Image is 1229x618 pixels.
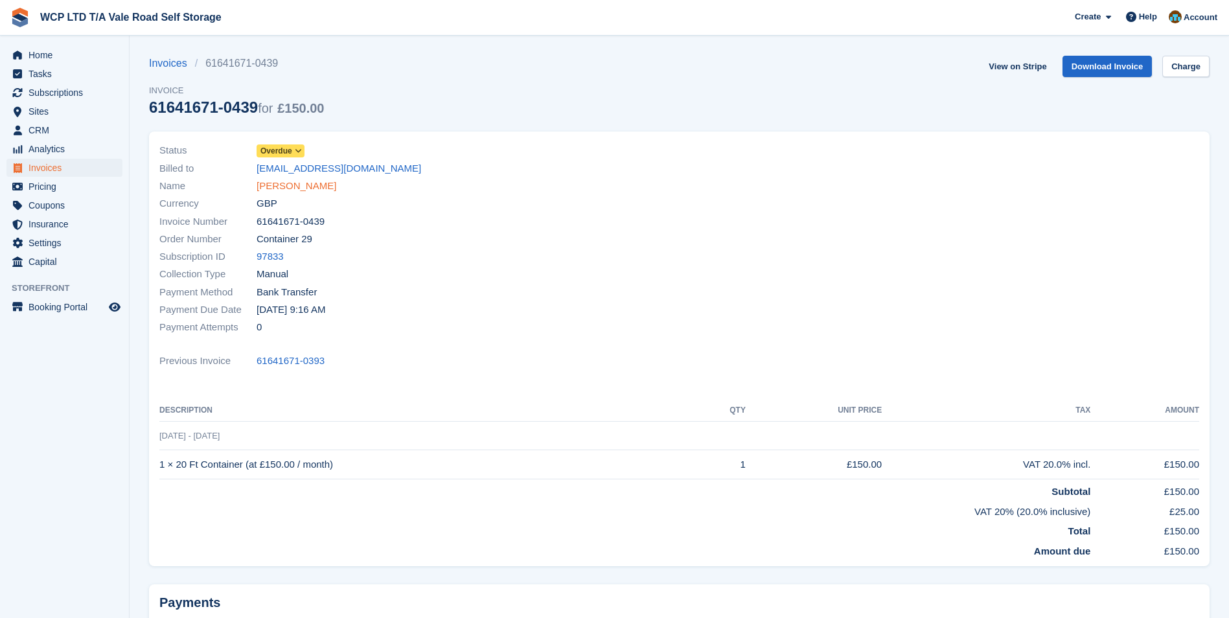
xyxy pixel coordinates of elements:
[159,232,257,247] span: Order Number
[35,6,227,28] a: WCP LTD T/A Vale Road Self Storage
[29,196,106,214] span: Coupons
[1090,400,1199,421] th: Amount
[6,177,122,196] a: menu
[696,400,746,421] th: QTY
[260,145,292,157] span: Overdue
[29,253,106,271] span: Capital
[257,143,304,158] a: Overdue
[6,298,122,316] a: menu
[882,457,1090,472] div: VAT 20.0% incl.
[159,196,257,211] span: Currency
[6,102,122,120] a: menu
[6,121,122,139] a: menu
[159,450,696,479] td: 1 × 20 Ft Container (at £150.00 / month)
[6,46,122,64] a: menu
[257,285,317,300] span: Bank Transfer
[257,249,284,264] a: 97833
[257,232,312,247] span: Container 29
[1075,10,1101,23] span: Create
[6,253,122,271] a: menu
[29,159,106,177] span: Invoices
[29,46,106,64] span: Home
[257,354,325,369] a: 61641671-0393
[1062,56,1153,77] a: Download Invoice
[6,65,122,83] a: menu
[746,400,882,421] th: Unit Price
[12,282,129,295] span: Storefront
[257,303,325,317] time: 2025-09-26 08:16:45 UTC
[277,101,324,115] span: £150.00
[29,234,106,252] span: Settings
[1090,479,1199,499] td: £150.00
[107,299,122,315] a: Preview store
[29,84,106,102] span: Subscriptions
[746,450,882,479] td: £150.00
[6,159,122,177] a: menu
[1090,539,1199,559] td: £150.00
[257,196,277,211] span: GBP
[257,320,262,335] span: 0
[159,354,257,369] span: Previous Invoice
[10,8,30,27] img: stora-icon-8386f47178a22dfd0bd8f6a31ec36ba5ce8667c1dd55bd0f319d3a0aa187defe.svg
[1068,525,1091,536] strong: Total
[1162,56,1210,77] a: Charge
[882,400,1090,421] th: Tax
[6,140,122,158] a: menu
[159,499,1090,520] td: VAT 20% (20.0% inclusive)
[29,102,106,120] span: Sites
[29,121,106,139] span: CRM
[29,65,106,83] span: Tasks
[159,431,220,441] span: [DATE] - [DATE]
[1034,545,1091,556] strong: Amount due
[257,267,288,282] span: Manual
[159,267,257,282] span: Collection Type
[257,161,421,176] a: [EMAIL_ADDRESS][DOMAIN_NAME]
[257,214,325,229] span: 61641671-0439
[983,56,1051,77] a: View on Stripe
[29,215,106,233] span: Insurance
[149,84,324,97] span: Invoice
[6,196,122,214] a: menu
[1090,450,1199,479] td: £150.00
[1139,10,1157,23] span: Help
[29,298,106,316] span: Booking Portal
[159,214,257,229] span: Invoice Number
[29,177,106,196] span: Pricing
[159,143,257,158] span: Status
[159,303,257,317] span: Payment Due Date
[1051,486,1090,497] strong: Subtotal
[6,84,122,102] a: menu
[159,179,257,194] span: Name
[159,320,257,335] span: Payment Attempts
[1090,499,1199,520] td: £25.00
[258,101,273,115] span: for
[1090,519,1199,539] td: £150.00
[159,400,696,421] th: Description
[159,595,1199,611] h2: Payments
[257,179,336,194] a: [PERSON_NAME]
[6,215,122,233] a: menu
[696,450,746,479] td: 1
[149,56,195,71] a: Invoices
[29,140,106,158] span: Analytics
[1169,10,1182,23] img: Kirsty williams
[159,161,257,176] span: Billed to
[6,234,122,252] a: menu
[159,249,257,264] span: Subscription ID
[159,285,257,300] span: Payment Method
[149,56,324,71] nav: breadcrumbs
[1184,11,1217,24] span: Account
[149,98,324,116] div: 61641671-0439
